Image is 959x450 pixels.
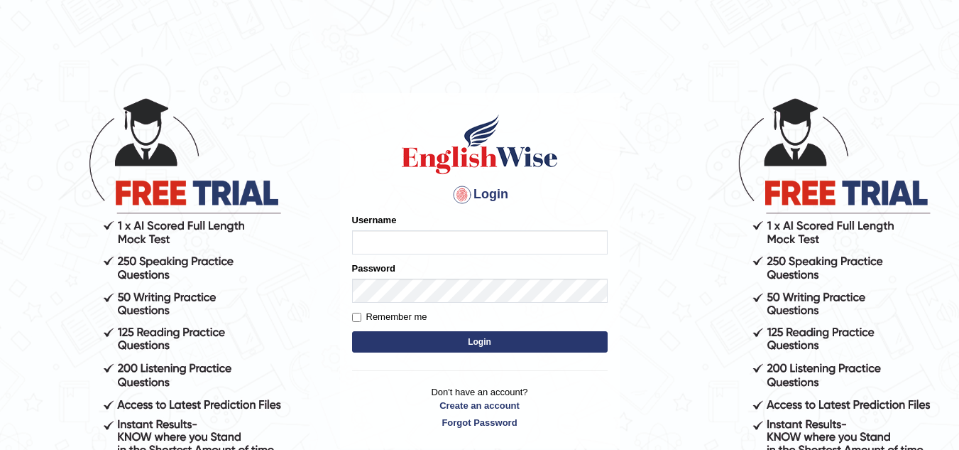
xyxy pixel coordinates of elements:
[352,331,608,353] button: Login
[352,310,427,324] label: Remember me
[352,416,608,429] a: Forgot Password
[352,385,608,429] p: Don't have an account?
[399,112,561,176] img: Logo of English Wise sign in for intelligent practice with AI
[352,213,397,227] label: Username
[352,313,361,322] input: Remember me
[352,183,608,206] h4: Login
[352,399,608,412] a: Create an account
[352,262,395,275] label: Password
